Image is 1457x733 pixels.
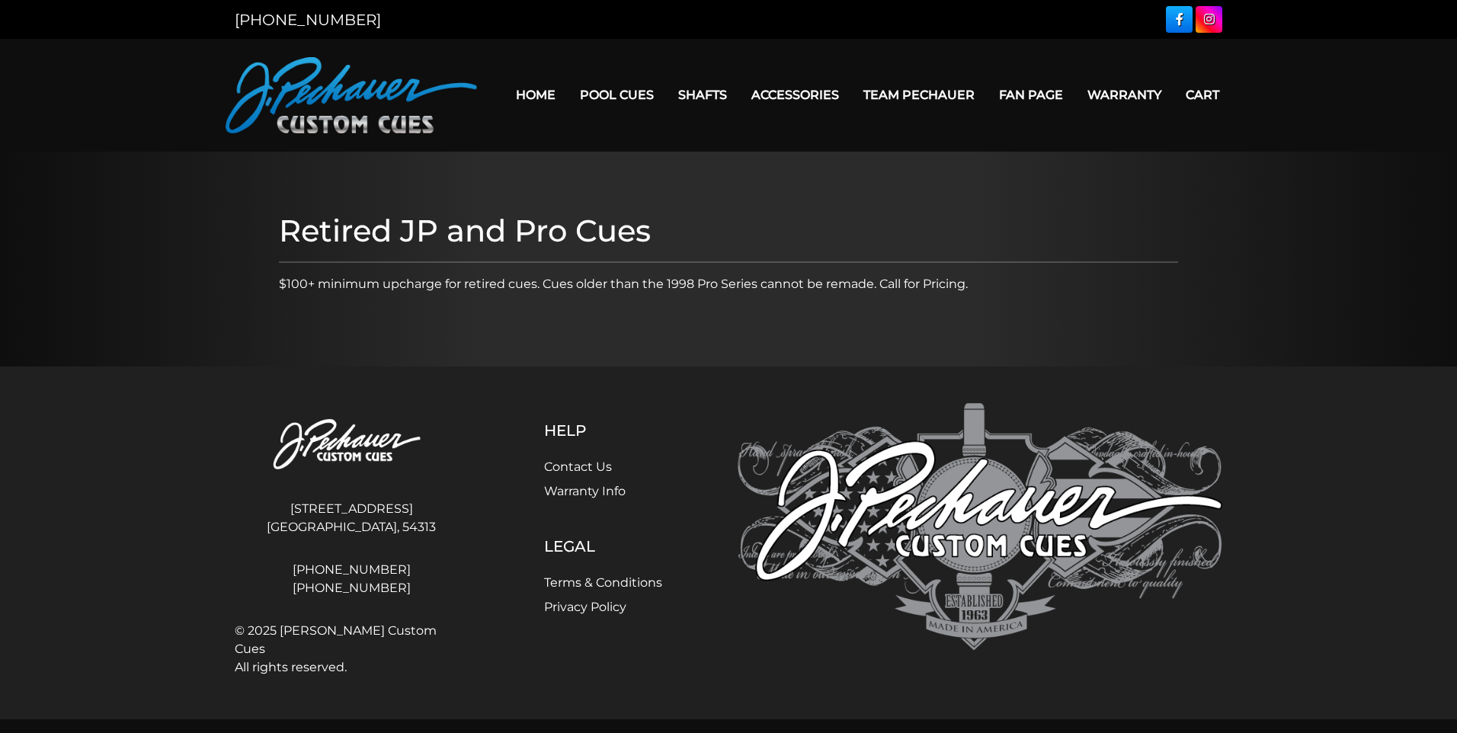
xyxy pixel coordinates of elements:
a: Pool Cues [568,75,666,114]
a: Warranty Info [544,484,626,498]
img: Pechauer Custom Cues [235,403,468,488]
a: [PHONE_NUMBER] [235,11,381,29]
a: Warranty [1075,75,1174,114]
a: [PHONE_NUMBER] [235,561,468,579]
a: Team Pechauer [851,75,987,114]
a: Fan Page [987,75,1075,114]
a: [PHONE_NUMBER] [235,579,468,597]
h1: Retired JP and Pro Cues [279,213,1178,249]
h5: Legal [544,537,662,555]
a: Home [504,75,568,114]
img: Pechauer Custom Cues [226,57,477,133]
img: Pechauer Custom Cues [738,403,1222,651]
a: Contact Us [544,459,612,474]
a: Terms & Conditions [544,575,662,590]
a: Shafts [666,75,739,114]
p: $100+ minimum upcharge for retired cues. Cues older than the 1998 Pro Series cannot be remade. Ca... [279,275,1178,293]
a: Privacy Policy [544,600,626,614]
a: Accessories [739,75,851,114]
span: © 2025 [PERSON_NAME] Custom Cues All rights reserved. [235,622,468,677]
address: [STREET_ADDRESS] [GEOGRAPHIC_DATA], 54313 [235,494,468,543]
h5: Help [544,421,662,440]
a: Cart [1174,75,1231,114]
